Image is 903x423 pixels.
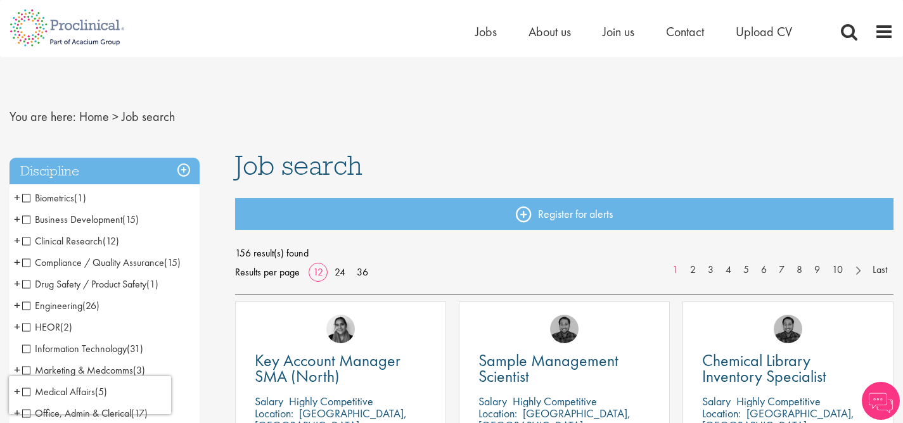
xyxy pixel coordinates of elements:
[14,253,20,272] span: +
[478,394,507,408] span: Salary
[22,256,164,269] span: Compliance / Quality Assurance
[666,23,704,40] a: Contact
[22,342,143,355] span: Information Technology
[22,234,103,248] span: Clinical Research
[112,108,118,125] span: >
[14,360,20,379] span: +
[736,394,821,408] p: Highly Competitive
[82,299,99,312] span: (26)
[122,213,139,226] span: (15)
[146,277,158,291] span: (1)
[702,353,874,384] a: Chemical Library Inventory Specialist
[14,296,20,315] span: +
[235,198,893,230] a: Register for alerts
[14,188,20,207] span: +
[14,231,20,250] span: +
[790,263,809,277] a: 8
[22,213,122,226] span: Business Development
[702,406,741,420] span: Location:
[736,23,792,40] a: Upload CV
[666,263,684,277] a: 1
[22,299,99,312] span: Engineering
[14,317,20,336] span: +
[22,320,72,334] span: HEOR
[478,350,618,387] span: Sample Management Scientist
[478,353,650,384] a: Sample Management Scientist
[22,320,60,334] span: HEOR
[10,158,200,185] h3: Discipline
[719,263,738,277] a: 4
[14,274,20,293] span: +
[22,191,74,205] span: Biometrics
[9,376,171,414] iframe: reCAPTCHA
[255,350,400,387] span: Key Account Manager SMA (North)
[14,210,20,229] span: +
[702,350,826,387] span: Chemical Library Inventory Specialist
[862,382,900,420] img: Chatbot
[22,277,146,291] span: Drug Safety / Product Safety
[255,394,283,408] span: Salary
[235,148,362,182] span: Job search
[289,394,373,408] p: Highly Competitive
[550,315,579,343] img: Mike Raletz
[701,263,720,277] a: 3
[826,263,849,277] a: 10
[235,244,893,263] span: 156 result(s) found
[79,108,109,125] a: breadcrumb link
[60,320,72,334] span: (2)
[22,277,158,291] span: Drug Safety / Product Safety
[684,263,702,277] a: 2
[255,353,426,384] a: Key Account Manager SMA (North)
[528,23,571,40] a: About us
[755,263,773,277] a: 6
[478,406,517,420] span: Location:
[22,213,139,226] span: Business Development
[603,23,634,40] a: Join us
[10,108,76,125] span: You are here:
[330,265,350,279] a: 24
[808,263,826,277] a: 9
[22,363,145,377] span: Marketing & Medcomms
[22,191,86,205] span: Biometrics
[702,394,731,408] span: Salary
[103,234,119,248] span: (12)
[164,256,181,269] span: (15)
[309,265,328,279] a: 12
[326,315,355,343] img: Anjali Parbhu
[772,263,791,277] a: 7
[22,234,119,248] span: Clinical Research
[22,342,127,355] span: Information Technology
[22,256,181,269] span: Compliance / Quality Assurance
[22,363,133,377] span: Marketing & Medcomms
[122,108,175,125] span: Job search
[255,406,293,420] span: Location:
[737,263,755,277] a: 5
[352,265,373,279] a: 36
[513,394,597,408] p: Highly Competitive
[235,263,300,282] span: Results per page
[74,191,86,205] span: (1)
[475,23,497,40] a: Jobs
[774,315,802,343] img: Mike Raletz
[127,342,143,355] span: (31)
[22,299,82,312] span: Engineering
[133,363,145,377] span: (3)
[866,263,893,277] a: Last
